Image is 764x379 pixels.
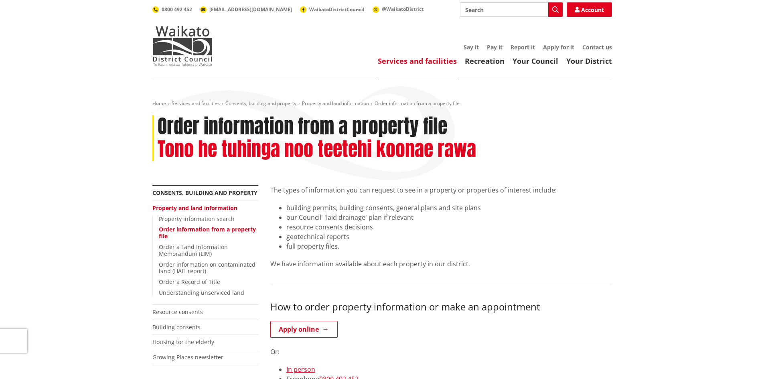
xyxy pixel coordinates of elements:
a: In person [286,365,315,374]
img: Waikato District Council - Te Kaunihera aa Takiwaa o Waikato [152,26,213,66]
a: Your District [566,56,612,66]
a: Consents, building and property [225,100,296,107]
a: Recreation [465,56,505,66]
a: Order information on contaminated land (HAIL report) [159,261,255,275]
a: Apply for it [543,43,574,51]
h1: Order information from a property file [158,115,447,138]
a: WaikatoDistrictCouncil [300,6,365,13]
span: Order information from a property file [375,100,460,107]
p: The types of information you can request to see in a property or properties of interest include: [270,185,612,195]
a: Account [567,2,612,17]
nav: breadcrumb [152,100,612,107]
span: WaikatoDistrictCouncil [309,6,365,13]
li: our Council' 'laid drainage' plan if relevant [286,213,612,222]
a: [EMAIL_ADDRESS][DOMAIN_NAME] [200,6,292,13]
a: Report it [511,43,535,51]
li: geotechnical reports [286,232,612,241]
a: Property and land information [152,204,237,212]
a: Home [152,100,166,107]
a: Growing Places newsletter [152,353,223,361]
a: Pay it [487,43,503,51]
a: Services and facilities [378,56,457,66]
p: We have information available about each property in our district. [270,259,612,269]
h2: Tono he tuhinga noo teetehi koonae rawa [158,138,476,161]
li: resource consents decisions [286,222,612,232]
span: @WaikatoDistrict [382,6,424,12]
a: Order a Record of Title [159,278,220,286]
a: 0800 492 452 [152,6,192,13]
li: full property files. [286,241,612,251]
input: Search input [460,2,563,17]
a: Services and facilities [172,100,220,107]
a: Understanding unserviced land [159,289,244,296]
a: Building consents [152,323,201,331]
p: Or: [270,347,612,357]
a: Consents, building and property [152,189,257,197]
span: 0800 492 452 [162,6,192,13]
a: Resource consents [152,308,203,316]
a: Order information from a property file [159,225,256,240]
a: @WaikatoDistrict [373,6,424,12]
a: Apply online [270,321,338,338]
h3: How to order property information or make an appointment [270,301,612,313]
li: building permits, building consents, general plans and site plans [286,203,612,213]
a: Order a Land Information Memorandum (LIM) [159,243,228,257]
a: Property and land information [302,100,369,107]
a: Housing for the elderly [152,338,214,346]
a: Say it [464,43,479,51]
a: Property information search [159,215,235,223]
a: Contact us [582,43,612,51]
span: [EMAIL_ADDRESS][DOMAIN_NAME] [209,6,292,13]
a: Your Council [513,56,558,66]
